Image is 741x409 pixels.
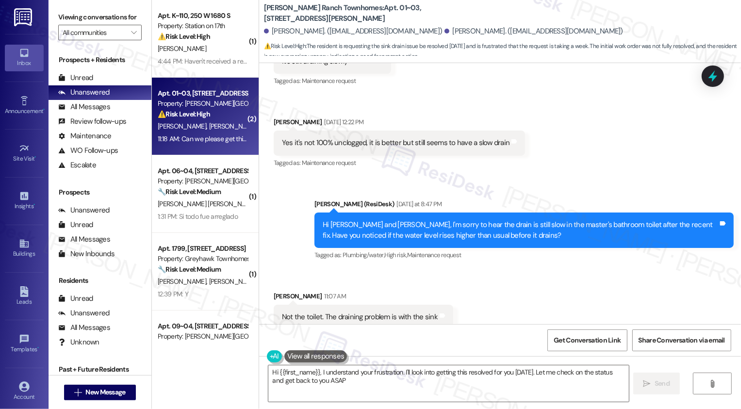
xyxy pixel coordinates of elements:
img: ResiDesk Logo [14,8,34,26]
div: Prospects + Residents [49,55,151,65]
input: All communities [63,25,126,40]
div: Hi [PERSON_NAME] and [PERSON_NAME], I'm sorry to hear the drain is still slow in the master's bat... [323,220,718,241]
strong: ⚠️ Risk Level: High [158,110,210,118]
span: [PERSON_NAME] [209,122,257,131]
div: Tagged as: [314,248,734,262]
textarea: Hi {{first_name}}, I understand your frustration. I'll look into getting this resolved for you [D... [268,365,629,402]
div: Prospects [49,187,151,197]
span: [PERSON_NAME] [158,277,209,286]
div: WO Follow-ups [58,146,118,156]
div: 4:44 PM: Haven't received a rent bill yet, have they been issued already? [158,57,362,65]
div: Apt. 01~03, [STREET_ADDRESS][PERSON_NAME] [158,88,247,98]
div: [PERSON_NAME] (ResiDesk) [314,199,734,213]
span: [PERSON_NAME] [PERSON_NAME] [158,199,259,208]
span: : The resident is requesting the sink drain issue be resolved [DATE] and is frustrated that the r... [264,41,741,62]
div: Past + Future Residents [49,364,151,375]
div: 11:07 AM [322,291,346,301]
div: Property: Station on 17th [158,21,247,31]
div: [PERSON_NAME]. ([EMAIL_ADDRESS][DOMAIN_NAME]) [445,26,623,36]
div: [PERSON_NAME] [274,117,526,131]
strong: ⚠️ Risk Level: High [264,42,306,50]
span: New Message [85,387,125,397]
i:  [131,29,136,36]
div: Yes it's not 100% unclogged, it is better but still seems to have a slow drain [282,138,510,148]
div: Apt. 09~04, [STREET_ADDRESS][PERSON_NAME] [158,321,247,331]
div: Unread [58,220,93,230]
button: Get Conversation Link [547,329,627,351]
strong: 🔧 Risk Level: Medium [158,187,221,196]
span: [PERSON_NAME] [158,122,209,131]
span: [PERSON_NAME] [209,277,257,286]
a: Templates • [5,331,44,357]
div: Property: [PERSON_NAME][GEOGRAPHIC_DATA] Townhomes [158,331,247,342]
span: Maintenance request [407,251,461,259]
div: Maintenance [58,131,112,141]
span: • [33,201,35,208]
div: Review follow-ups [58,116,126,127]
div: [PERSON_NAME] [274,291,453,305]
span: Maintenance request [302,159,356,167]
div: Residents [49,276,151,286]
div: All Messages [58,323,110,333]
span: • [35,154,36,161]
div: Unread [58,294,93,304]
i:  [709,380,716,388]
label: Viewing conversations for [58,10,142,25]
button: New Message [64,385,136,400]
div: Unknown [58,337,99,347]
div: 1:31 PM: Si todo fue arreglado [158,212,238,221]
div: Property: [PERSON_NAME][GEOGRAPHIC_DATA] Townhomes [158,176,247,186]
span: Maintenance request [302,77,356,85]
div: Tagged as: [274,74,391,88]
div: 12:39 PM: Y [158,290,188,298]
i:  [643,380,651,388]
span: High risk , [384,251,407,259]
a: Account [5,378,44,405]
i:  [74,389,82,396]
strong: 🔧 Risk Level: Medium [158,265,221,274]
span: • [43,106,45,113]
div: Apt. K~110, 250 W 1680 S [158,11,247,21]
div: Unanswered [58,87,110,98]
span: Send [655,378,670,389]
span: Share Conversation via email [639,335,725,345]
div: New Inbounds [58,249,115,259]
button: Share Conversation via email [632,329,731,351]
div: All Messages [58,234,110,245]
span: Plumbing/water , [343,251,384,259]
span: Get Conversation Link [554,335,621,345]
a: Buildings [5,235,44,262]
strong: ⚠️ Risk Level: High [158,32,210,41]
a: Leads [5,283,44,310]
div: Unread [58,73,93,83]
b: [PERSON_NAME] Ranch Townhomes: Apt. 01~03, [STREET_ADDRESS][PERSON_NAME] [264,3,458,24]
div: [DATE] at 8:47 PM [395,199,442,209]
div: Escalate [58,160,96,170]
button: Send [633,373,680,394]
div: Not the toilet. The draining problem is with the sink [282,312,438,322]
div: Property: Greyhawk Townhomes [158,254,247,264]
a: Insights • [5,188,44,214]
div: Unanswered [58,308,110,318]
span: • [37,344,39,351]
div: Unanswered [58,205,110,215]
div: Apt. 06~04, [STREET_ADDRESS][PERSON_NAME] [158,166,247,176]
div: Tagged as: [274,156,526,170]
div: [DATE] 12:22 PM [322,117,363,127]
div: 11:18 AM: Can we please get this resolved [DATE]? A bit ridiculous this request is taking a week. [158,134,419,143]
a: Site Visit • [5,140,44,166]
span: [PERSON_NAME] [158,44,206,53]
div: [PERSON_NAME]. ([EMAIL_ADDRESS][DOMAIN_NAME]) [264,26,443,36]
div: Apt. 1799, [STREET_ADDRESS] [158,244,247,254]
a: Inbox [5,45,44,71]
div: All Messages [58,102,110,112]
div: Property: [PERSON_NAME][GEOGRAPHIC_DATA] Townhomes [158,98,247,109]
